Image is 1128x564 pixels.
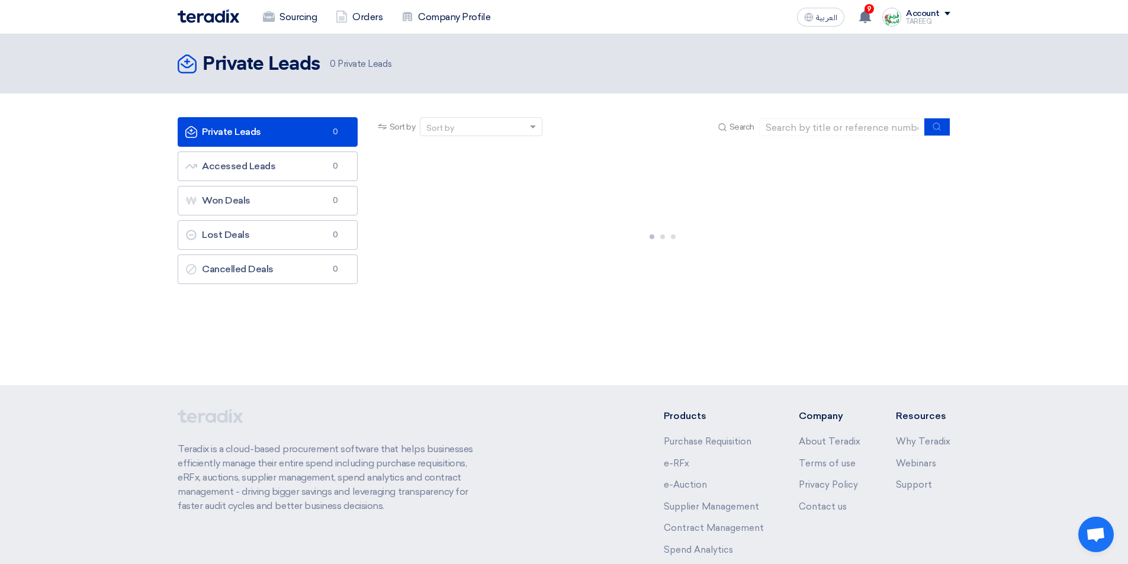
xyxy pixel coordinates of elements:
span: Search [729,121,754,133]
span: 0 [329,195,343,207]
a: Orders [326,4,392,30]
a: Contact us [799,501,847,512]
div: TAREEQ [906,18,950,25]
a: Company Profile [392,4,500,30]
a: Support [896,479,932,490]
li: Products [664,409,764,423]
img: Teradix logo [178,9,239,23]
span: العربية [816,14,837,22]
p: Teradix is a cloud-based procurement software that helps businesses efficiently manage their enti... [178,442,487,513]
h2: Private Leads [203,53,320,76]
a: e-RFx [664,458,689,469]
a: Why Teradix [896,436,950,447]
div: Sort by [426,122,454,134]
a: Contract Management [664,523,764,533]
a: Webinars [896,458,936,469]
span: 0 [329,263,343,275]
a: Privacy Policy [799,479,858,490]
a: Purchase Requisition [664,436,751,447]
a: Private Leads0 [178,117,358,147]
a: Won Deals0 [178,186,358,215]
a: Sourcing [253,4,326,30]
span: Private Leads [330,57,391,71]
a: Terms of use [799,458,856,469]
span: 0 [329,126,343,138]
a: Supplier Management [664,501,759,512]
span: Sort by [390,121,416,133]
span: 0 [330,59,336,69]
div: Account [906,9,940,19]
li: Company [799,409,860,423]
a: Lost Deals0 [178,220,358,250]
a: e-Auction [664,479,707,490]
li: Resources [896,409,950,423]
input: Search by title or reference number [759,118,925,136]
span: 9 [865,4,874,14]
div: Open chat [1078,517,1114,552]
a: Spend Analytics [664,544,733,555]
a: Accessed Leads0 [178,152,358,181]
a: Cancelled Deals0 [178,254,358,284]
span: 0 [329,229,343,241]
span: 0 [329,160,343,172]
img: Screenshot___1727703618088.png [882,8,901,27]
a: About Teradix [799,436,860,447]
button: العربية [797,8,844,27]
